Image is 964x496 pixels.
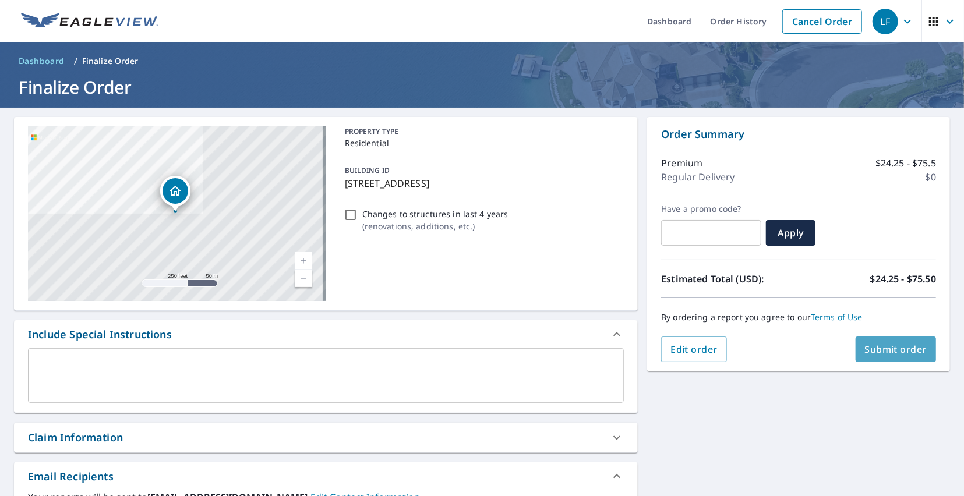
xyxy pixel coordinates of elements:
button: Edit order [661,336,727,362]
button: Apply [766,220,815,246]
p: By ordering a report you agree to our [661,312,936,323]
p: $0 [926,170,936,184]
p: Finalize Order [82,55,139,67]
label: Have a promo code? [661,204,761,214]
img: EV Logo [21,13,158,30]
span: Apply [775,226,806,239]
button: Submit order [856,336,937,362]
div: LF [873,9,898,34]
a: Current Level 17, Zoom Out [295,270,312,287]
div: Include Special Instructions [14,320,638,348]
li: / [74,54,77,68]
span: Submit order [865,343,927,356]
span: Edit order [670,343,718,356]
p: [STREET_ADDRESS] [345,176,620,190]
p: Changes to structures in last 4 years [362,208,509,220]
a: Current Level 17, Zoom In [295,252,312,270]
p: Order Summary [661,126,936,142]
p: ( renovations, additions, etc. ) [362,220,509,232]
div: Claim Information [14,423,638,452]
p: Residential [345,137,620,149]
p: BUILDING ID [345,165,390,175]
p: $24.25 - $75.5 [875,156,936,170]
nav: breadcrumb [14,52,950,70]
h1: Finalize Order [14,75,950,99]
div: Email Recipients [28,469,114,484]
span: Dashboard [19,55,65,67]
div: Dropped pin, building 1, Residential property, 5434 Buckland Way SE Mableton, GA 30126 [160,176,190,212]
div: Include Special Instructions [28,327,172,342]
p: Estimated Total (USD): [661,272,799,286]
a: Terms of Use [811,311,863,323]
p: PROPERTY TYPE [345,126,620,137]
p: Premium [661,156,702,170]
a: Dashboard [14,52,69,70]
div: Claim Information [28,430,123,445]
p: $24.25 - $75.50 [870,272,936,286]
a: Cancel Order [782,9,862,34]
p: Regular Delivery [661,170,735,184]
div: Email Recipients [14,462,638,490]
